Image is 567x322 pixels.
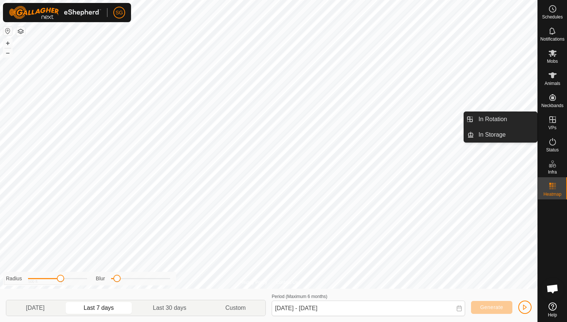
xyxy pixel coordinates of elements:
label: Blur [96,275,105,282]
img: Gallagher Logo [9,6,101,19]
span: Custom [226,304,246,312]
span: Generate [480,304,503,310]
span: In Rotation [478,115,507,124]
span: VPs [548,126,556,130]
span: Notifications [540,37,564,41]
a: Privacy Policy [240,279,267,286]
span: Infra [548,170,557,174]
span: [DATE] [26,304,44,312]
span: Last 7 days [83,304,114,312]
button: Map Layers [16,27,25,36]
button: Generate [471,301,512,314]
span: Neckbands [541,103,563,108]
li: In Storage [464,127,537,142]
a: In Storage [474,127,537,142]
a: Help [538,299,567,320]
div: Open chat [542,278,564,300]
span: Animals [544,81,560,86]
span: Mobs [547,59,558,64]
button: + [3,39,12,48]
span: In Storage [478,130,506,139]
a: In Rotation [474,112,537,127]
span: Schedules [542,15,563,19]
span: Help [548,313,557,317]
span: Heatmap [543,192,561,196]
button: Reset Map [3,27,12,35]
label: Radius [6,275,22,282]
span: Status [546,148,559,152]
a: Contact Us [276,279,298,286]
label: Period (Maximum 6 months) [272,294,327,299]
button: – [3,48,12,57]
span: Last 30 days [153,304,186,312]
span: SG [116,9,123,17]
li: In Rotation [464,112,537,127]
